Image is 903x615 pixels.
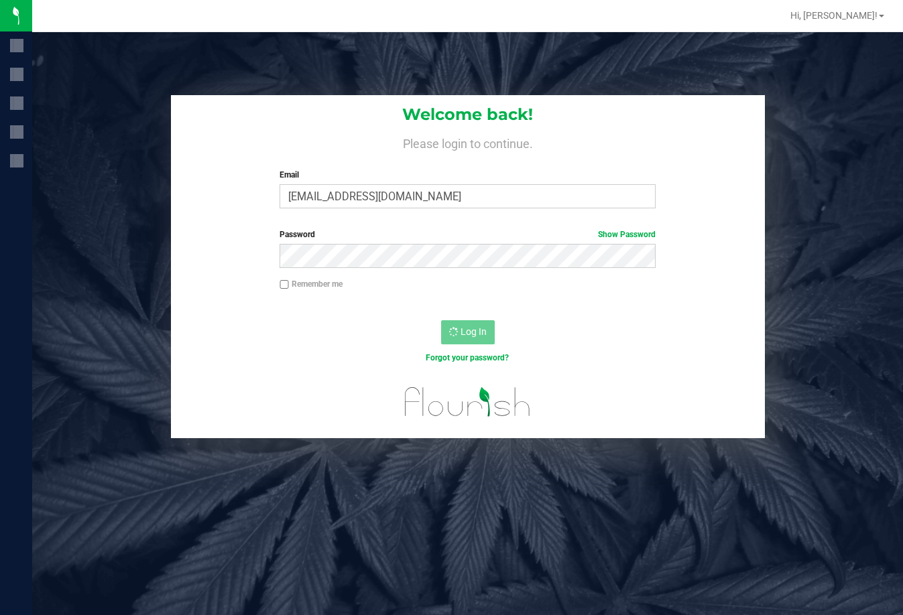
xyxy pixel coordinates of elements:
input: Remember me [280,280,289,289]
a: Show Password [598,230,656,239]
img: flourish_logo.svg [394,378,542,426]
a: Forgot your password? [426,353,509,362]
label: Remember me [280,278,343,290]
span: Log In [461,326,487,337]
label: Email [280,169,656,181]
h4: Please login to continue. [171,134,765,150]
span: Password [280,230,315,239]
h1: Welcome back! [171,106,765,123]
button: Log In [441,320,495,344]
span: Hi, [PERSON_NAME]! [790,10,878,21]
